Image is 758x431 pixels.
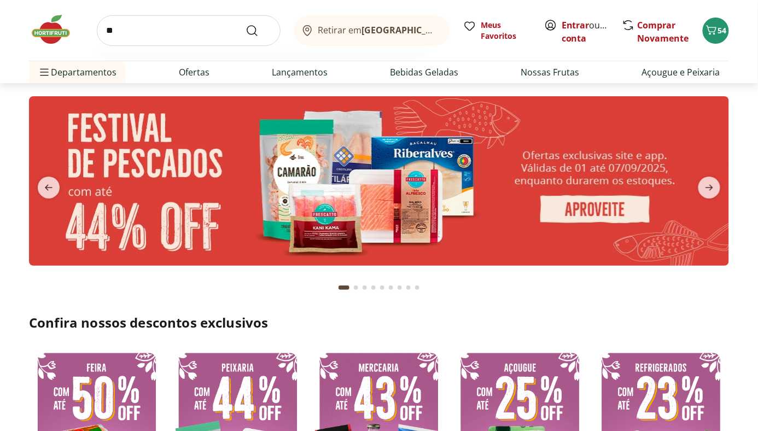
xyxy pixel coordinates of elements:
a: Entrar [562,19,590,31]
button: Menu [38,59,51,85]
a: Comprar Novamente [638,19,689,44]
input: search [97,15,281,46]
button: Retirar em[GEOGRAPHIC_DATA]/[GEOGRAPHIC_DATA] [294,15,450,46]
b: [GEOGRAPHIC_DATA]/[GEOGRAPHIC_DATA] [362,24,546,36]
button: Current page from fs-carousel [336,275,352,301]
button: next [690,177,729,199]
button: Go to page 4 from fs-carousel [369,275,378,301]
a: Açougue e Peixaria [642,66,720,79]
img: Hortifruti [29,13,84,46]
button: Submit Search [246,24,272,37]
span: 54 [718,25,727,36]
h2: Confira nossos descontos exclusivos [29,314,729,331]
button: Go to page 8 from fs-carousel [404,275,413,301]
button: Go to page 6 from fs-carousel [387,275,395,301]
button: previous [29,177,68,199]
span: Retirar em [318,25,439,35]
button: Go to page 5 from fs-carousel [378,275,387,301]
span: Meus Favoritos [481,20,531,42]
a: Meus Favoritos [463,20,531,42]
a: Bebidas Geladas [390,66,459,79]
button: Go to page 2 from fs-carousel [352,275,360,301]
a: Lançamentos [272,66,328,79]
a: Nossas Frutas [521,66,580,79]
button: Carrinho [703,18,729,44]
span: Departamentos [38,59,116,85]
a: Ofertas [179,66,209,79]
span: ou [562,19,610,45]
button: Go to page 9 from fs-carousel [413,275,422,301]
button: Go to page 3 from fs-carousel [360,275,369,301]
button: Go to page 7 from fs-carousel [395,275,404,301]
img: pescados [29,96,729,266]
a: Criar conta [562,19,622,44]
